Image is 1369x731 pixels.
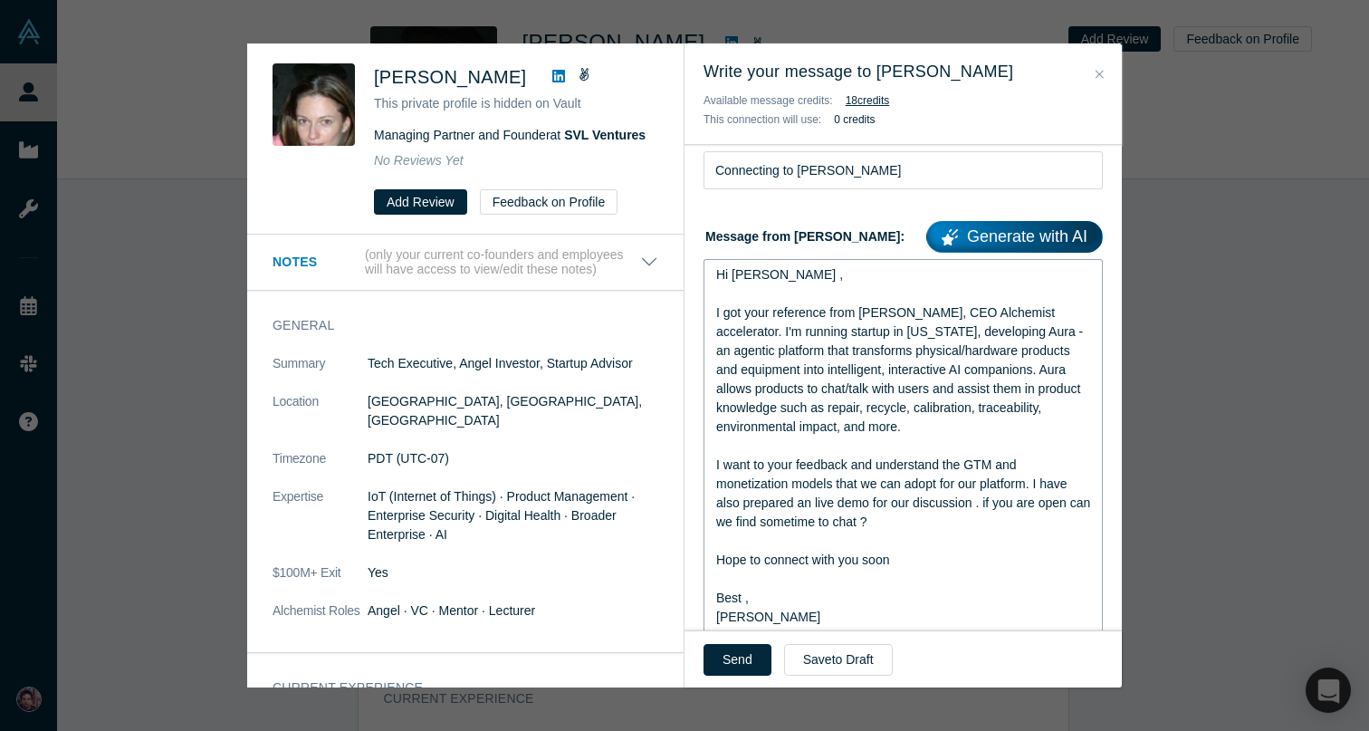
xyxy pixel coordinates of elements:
[273,392,368,449] dt: Location
[273,316,633,335] h3: General
[716,553,889,567] span: Hope to connect with you soon
[480,189,618,215] button: Feedback on Profile
[716,305,1087,434] span: I got your reference from [PERSON_NAME], CEO Alchemist accelerator. I'm running startup in [US_ST...
[1090,64,1109,85] button: Close
[368,489,635,542] span: IoT (Internet of Things) · Product Management · Enterprise Security · Digital Health · Broader En...
[704,60,1103,84] h3: Write your message to [PERSON_NAME]
[368,563,658,582] dd: Yes
[716,610,820,624] span: [PERSON_NAME]
[704,644,771,676] button: Send
[368,449,658,468] dd: PDT (UTC-07)
[834,113,875,126] b: 0 credits
[273,247,658,278] button: Notes (only your current co-founders and employees will have access to view/edit these notes)
[704,259,1103,633] div: rdw-wrapper
[374,67,526,87] span: [PERSON_NAME]
[273,449,368,487] dt: Timezone
[846,91,890,110] button: 18credits
[716,591,749,605] span: Best ,
[273,63,355,146] img: Vlasta Pokladnikova's Profile Image
[374,128,646,142] span: Managing Partner and Founder at
[374,189,467,215] button: Add Review
[374,94,658,113] p: This private profile is hidden on Vault
[368,392,658,430] dd: [GEOGRAPHIC_DATA], [GEOGRAPHIC_DATA], [GEOGRAPHIC_DATA]
[716,457,1094,529] span: I want to your feedback and understand the GTM and monetization models that we can adopt for our ...
[368,601,658,620] dd: Angel · VC · Mentor · Lecturer
[784,644,893,676] button: Saveto Draft
[273,487,368,563] dt: Expertise
[564,128,646,142] a: SVL Ventures
[704,215,1103,253] label: Message from [PERSON_NAME]:
[273,678,633,697] h3: Current Experience
[926,221,1103,253] a: Generate with AI
[273,601,368,640] dt: Alchemist Roles
[374,153,464,168] span: No Reviews Yet
[273,354,368,392] dt: Summary
[365,247,640,278] p: (only your current co-founders and employees will have access to view/edit these notes)
[704,113,821,126] span: This connection will use:
[716,265,1091,627] div: rdw-editor
[273,563,368,601] dt: $100M+ Exit
[368,354,658,373] p: Tech Executive, Angel Investor, Startup Advisor
[273,253,361,272] h3: Notes
[704,94,833,107] span: Available message credits:
[716,267,843,282] span: Hi [PERSON_NAME] ,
